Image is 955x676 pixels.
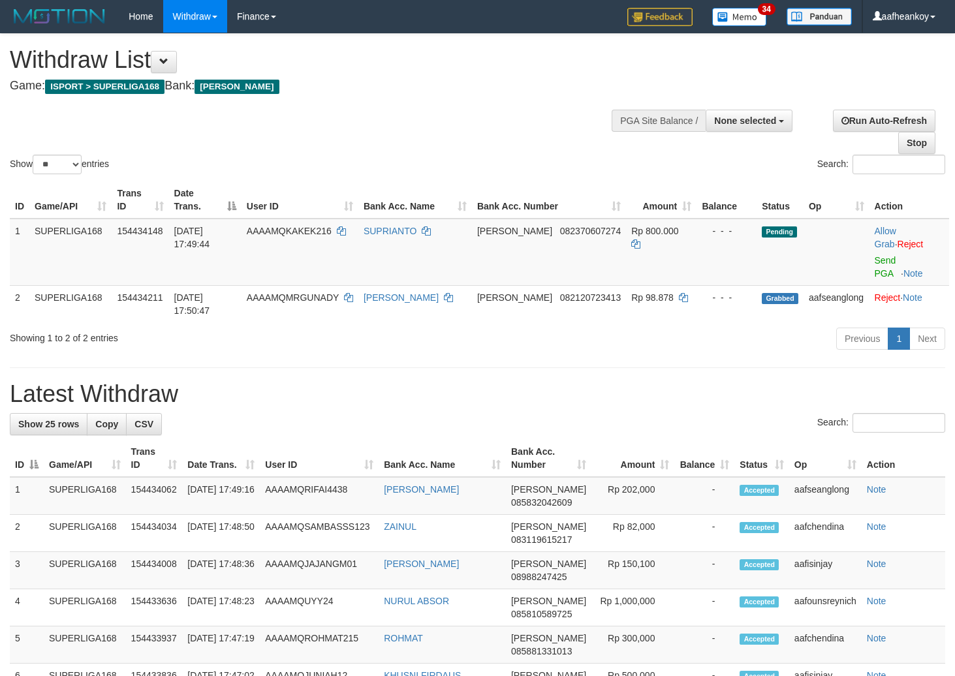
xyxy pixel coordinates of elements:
[95,419,118,429] span: Copy
[740,634,779,645] span: Accepted
[10,626,44,664] td: 5
[260,440,379,477] th: User ID: activate to sort column ascending
[631,292,674,303] span: Rp 98.878
[169,181,242,219] th: Date Trans.: activate to sort column descending
[511,559,586,569] span: [PERSON_NAME]
[591,626,674,664] td: Rp 300,000
[875,226,896,249] a: Allow Grab
[903,268,923,279] a: Note
[10,47,623,73] h1: Withdraw List
[875,292,901,303] a: Reject
[762,293,798,304] span: Grabbed
[789,515,862,552] td: aafchendina
[511,609,572,619] span: Copy 085810589725 to clipboard
[789,477,862,515] td: aafseanglong
[117,226,163,236] span: 154434148
[511,484,586,495] span: [PERSON_NAME]
[247,292,339,303] span: AAAAMQMRGUNADY
[29,219,112,286] td: SUPERLIGA168
[182,515,260,552] td: [DATE] 17:48:50
[384,559,459,569] a: [PERSON_NAME]
[260,552,379,589] td: AAAAMQJAJANGM01
[126,477,183,515] td: 154434062
[511,633,586,643] span: [PERSON_NAME]
[126,515,183,552] td: 154434034
[674,626,734,664] td: -
[511,534,572,545] span: Copy 083119615217 to clipboard
[511,646,572,656] span: Copy 085881331013 to clipboard
[674,515,734,552] td: -
[762,226,797,238] span: Pending
[674,552,734,589] td: -
[804,285,869,322] td: aafseanglong
[10,326,388,345] div: Showing 1 to 2 of 2 entries
[477,292,552,303] span: [PERSON_NAME]
[260,477,379,515] td: AAAAMQRIFAI4438
[10,477,44,515] td: 1
[591,589,674,626] td: Rp 1,000,000
[862,440,945,477] th: Action
[247,226,332,236] span: AAAAMQKAKEK216
[134,419,153,429] span: CSV
[627,8,693,26] img: Feedback.jpg
[612,110,706,132] div: PGA Site Balance /
[702,291,751,304] div: - - -
[869,285,949,322] td: ·
[591,440,674,477] th: Amount: activate to sort column ascending
[903,292,922,303] a: Note
[869,181,949,219] th: Action
[10,515,44,552] td: 2
[674,440,734,477] th: Balance: activate to sort column ascending
[706,110,792,132] button: None selected
[379,440,506,477] th: Bank Acc. Name: activate to sort column ascending
[697,181,757,219] th: Balance
[674,477,734,515] td: -
[740,559,779,570] span: Accepted
[10,381,945,407] h1: Latest Withdraw
[888,328,910,350] a: 1
[875,255,896,279] a: Send PGA
[833,110,935,132] a: Run Auto-Refresh
[10,552,44,589] td: 3
[260,515,379,552] td: AAAAMQSAMBASSS123
[260,626,379,664] td: AAAAMQROHMAT215
[898,132,935,154] a: Stop
[44,626,126,664] td: SUPERLIGA168
[560,292,621,303] span: Copy 082120723413 to clipboard
[867,559,886,569] a: Note
[591,552,674,589] td: Rp 150,100
[195,80,279,94] span: [PERSON_NAME]
[836,328,888,350] a: Previous
[789,440,862,477] th: Op: activate to sort column ascending
[511,521,586,532] span: [PERSON_NAME]
[740,485,779,496] span: Accepted
[511,572,567,582] span: Copy 08988247425 to clipboard
[10,181,29,219] th: ID
[875,226,898,249] span: ·
[734,440,789,477] th: Status: activate to sort column ascending
[477,226,552,236] span: [PERSON_NAME]
[511,596,586,606] span: [PERSON_NAME]
[789,626,862,664] td: aafchendina
[10,440,44,477] th: ID: activate to sort column descending
[364,292,439,303] a: [PERSON_NAME]
[33,155,82,174] select: Showentries
[817,413,945,433] label: Search:
[867,596,886,606] a: Note
[358,181,472,219] th: Bank Acc. Name: activate to sort column ascending
[10,80,623,93] h4: Game: Bank:
[757,181,804,219] th: Status
[472,181,626,219] th: Bank Acc. Number: activate to sort column ascending
[817,155,945,174] label: Search:
[29,181,112,219] th: Game/API: activate to sort column ascending
[117,292,163,303] span: 154434211
[126,413,162,435] a: CSV
[44,477,126,515] td: SUPERLIGA168
[242,181,358,219] th: User ID: activate to sort column ascending
[182,552,260,589] td: [DATE] 17:48:36
[126,440,183,477] th: Trans ID: activate to sort column ascending
[674,589,734,626] td: -
[511,497,572,508] span: Copy 085832042609 to clipboard
[182,477,260,515] td: [DATE] 17:49:16
[10,413,87,435] a: Show 25 rows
